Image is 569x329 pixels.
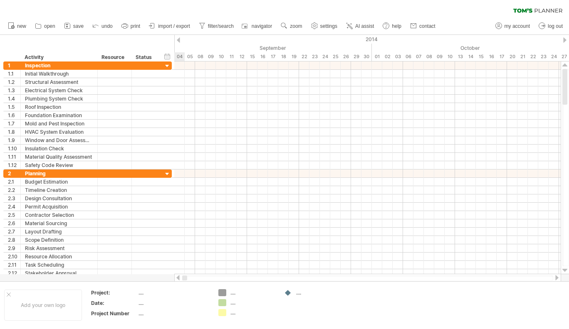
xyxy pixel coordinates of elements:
[25,186,93,194] div: Timeline Creation
[299,52,309,61] div: Monday, 22 September 2014
[279,21,304,32] a: zoom
[8,253,20,260] div: 2.10
[139,310,208,317] div: ....
[101,53,127,61] div: Resource
[25,236,93,244] div: Scope Definition
[73,23,84,29] span: save
[119,21,143,32] a: print
[8,128,20,136] div: 1.8
[139,300,208,307] div: ....
[174,52,185,61] div: Thursday, 4 September 2014
[8,211,20,219] div: 2.5
[91,289,137,296] div: Project:
[8,145,20,152] div: 1.10
[25,95,93,103] div: Plumbing System Check
[25,128,93,136] div: HVAC System Evaluation
[537,21,565,32] a: log out
[476,52,486,61] div: Wednesday, 15 October 2014
[25,53,93,61] div: Activity
[158,23,190,29] span: import / export
[497,52,507,61] div: Friday, 17 October 2014
[90,21,115,32] a: undo
[413,52,424,61] div: Tuesday, 7 October 2014
[226,52,237,61] div: Thursday, 11 September 2014
[8,136,20,144] div: 1.9
[147,21,193,32] a: import / export
[257,52,268,61] div: Tuesday, 16 September 2014
[344,21,376,32] a: AI assist
[8,153,20,161] div: 1.11
[91,300,137,307] div: Date:
[548,23,563,29] span: log out
[25,244,93,252] div: Risk Assessment
[403,52,413,61] div: Monday, 6 October 2014
[320,23,337,29] span: settings
[434,52,445,61] div: Thursday, 9 October 2014
[139,289,208,296] div: ....
[197,21,236,32] a: filter/search
[237,52,247,61] div: Friday, 12 September 2014
[424,52,434,61] div: Wednesday, 8 October 2014
[8,269,20,277] div: 2.12
[8,244,20,252] div: 2.9
[25,120,93,128] div: Mold and Pest Inspection
[505,23,530,29] span: my account
[230,299,276,306] div: ....
[8,103,20,111] div: 1.5
[25,145,93,152] div: Insulation Check
[341,52,351,61] div: Friday, 26 September 2014
[382,52,393,61] div: Thursday, 2 October 2014
[372,52,382,61] div: Wednesday, 1 October 2014
[91,310,137,317] div: Project Number
[4,290,82,321] div: Add your own logo
[25,136,93,144] div: Window and Door Assessment
[25,169,93,177] div: Planning
[25,219,93,227] div: Material Sourcing
[465,52,476,61] div: Tuesday, 14 October 2014
[240,21,275,32] a: navigator
[486,52,497,61] div: Thursday, 16 October 2014
[493,21,532,32] a: my account
[62,21,86,32] a: save
[25,70,93,78] div: Initial Walkthrough
[25,211,93,219] div: Contractor Selection
[330,52,341,61] div: Thursday, 25 September 2014
[8,236,20,244] div: 2.8
[290,23,302,29] span: zoom
[25,153,93,161] div: Material Quality Assessment
[25,253,93,260] div: Resource Allocation
[25,194,93,202] div: Design Consultation
[8,186,20,194] div: 2.2
[361,52,372,61] div: Tuesday, 30 September 2014
[195,52,205,61] div: Monday, 8 September 2014
[25,228,93,236] div: Layout Drafting
[252,23,272,29] span: navigator
[8,194,20,202] div: 2.3
[247,52,257,61] div: Monday, 15 September 2014
[8,78,20,86] div: 1.2
[230,309,276,316] div: ....
[549,52,559,61] div: Friday, 24 October 2014
[8,61,20,69] div: 1
[8,219,20,227] div: 2.6
[392,23,401,29] span: help
[8,228,20,236] div: 2.7
[445,52,455,61] div: Friday, 10 October 2014
[25,269,93,277] div: Stakeholder Approval
[8,169,20,177] div: 2
[25,61,93,69] div: Inspection
[320,52,330,61] div: Wednesday, 24 September 2014
[278,52,289,61] div: Thursday, 18 September 2014
[6,21,29,32] a: new
[8,70,20,78] div: 1.1
[216,52,226,61] div: Wednesday, 10 September 2014
[44,23,55,29] span: open
[8,178,20,186] div: 2.1
[8,261,20,269] div: 2.11
[538,52,549,61] div: Thursday, 23 October 2014
[289,52,299,61] div: Friday, 19 September 2014
[8,203,20,211] div: 2.4
[17,23,26,29] span: new
[8,86,20,94] div: 1.3
[143,44,372,52] div: September 2014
